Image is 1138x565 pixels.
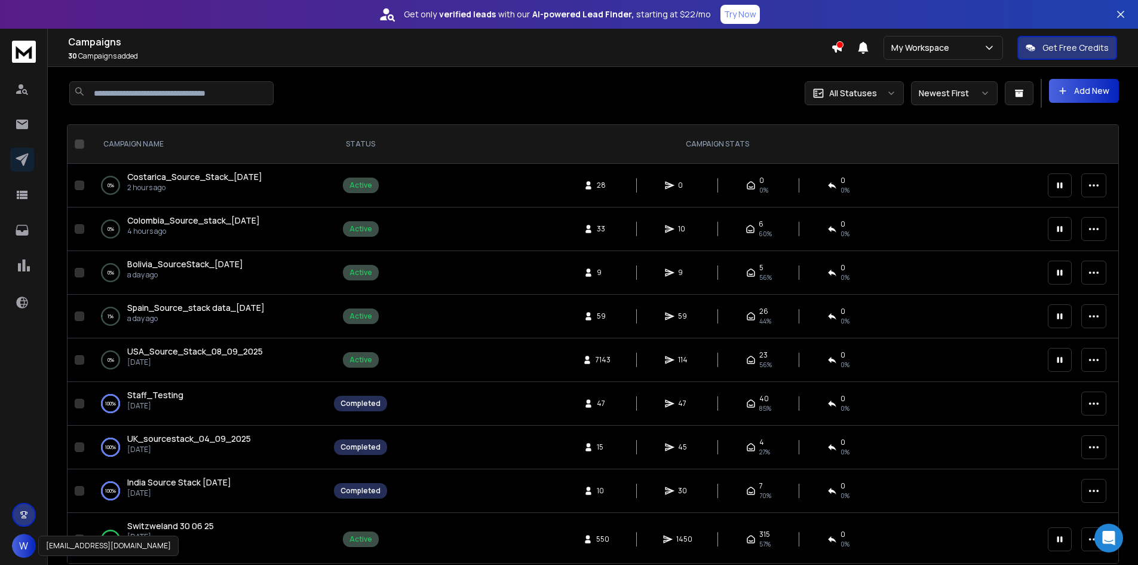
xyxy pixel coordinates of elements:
[759,219,763,229] span: 6
[841,219,845,229] span: 0
[596,535,609,544] span: 550
[127,346,263,358] a: USA_Source_Stack_08_09_2025
[327,125,394,164] th: STATUS
[439,8,496,20] strong: verified leads
[597,268,609,277] span: 9
[841,404,849,413] span: 0 %
[127,401,183,411] p: [DATE]
[678,268,690,277] span: 9
[532,8,634,20] strong: AI-powered Lead Finder,
[127,532,214,542] p: [DATE]
[724,8,756,20] p: Try Now
[349,268,372,277] div: Active
[597,224,609,234] span: 33
[349,181,372,190] div: Active
[68,51,77,61] span: 30
[676,535,692,544] span: 1450
[759,229,772,239] span: 60 %
[12,534,36,558] button: W
[596,355,611,365] span: 7143
[89,382,327,426] td: 100%Staff_Testing[DATE]
[349,355,372,365] div: Active
[841,229,849,239] span: 0 %
[127,314,265,323] p: a day ago
[759,438,764,447] span: 4
[127,433,251,445] a: UK_sourcestack_04_09_2025
[678,311,690,321] span: 59
[127,445,251,454] p: [DATE]
[759,360,772,369] span: 56 %
[841,530,845,539] span: 0
[841,481,845,491] span: 0
[841,447,849,457] span: 0 %
[759,491,771,500] span: 70 %
[127,389,183,401] a: Staff_Testing
[759,185,768,195] span: 0%
[127,358,263,367] p: [DATE]
[127,183,262,193] p: 2 hours ago
[127,520,214,532] a: Switzweland 30 06 25
[1017,36,1117,60] button: Get Free Credits
[349,535,372,544] div: Active
[68,35,831,49] h1: Campaigns
[127,302,265,313] span: Spain_Source_stack data_[DATE]
[38,536,179,556] div: [EMAIL_ADDRESS][DOMAIN_NAME]
[89,338,327,382] td: 0%USA_Source_Stack_08_09_2025[DATE]
[89,295,327,338] td: 1%Spain_Source_stack data_[DATE]a day ago
[759,447,770,457] span: 27 %
[759,316,771,326] span: 44 %
[127,171,262,182] span: Costarica_Source_Stack_[DATE]
[841,438,845,447] span: 0
[759,530,770,539] span: 315
[349,224,372,234] div: Active
[108,223,114,235] p: 0 %
[105,398,116,410] p: 100 %
[127,477,231,488] span: India Source Stack [DATE]
[89,164,327,207] td: 0%Costarica_Source_Stack_[DATE]2 hours ago
[597,181,609,190] span: 28
[89,125,327,164] th: CAMPAIGN NAME
[841,176,845,185] span: 0
[678,486,690,496] span: 30
[108,179,114,191] p: 0 %
[89,207,327,251] td: 0%Colombia_Source_stack_[DATE]4 hours ago
[841,539,849,549] span: 0 %
[597,486,609,496] span: 10
[127,215,260,227] a: Colombia_Source_stack_[DATE]
[1049,79,1119,103] button: Add New
[841,307,845,316] span: 0
[678,399,690,408] span: 47
[341,399,381,408] div: Completed
[108,310,114,322] p: 1 %
[597,399,609,408] span: 47
[68,51,831,61] p: Campaigns added
[108,354,114,366] p: 0 %
[106,533,115,545] p: 81 %
[759,176,764,185] span: 0
[108,267,114,279] p: 0 %
[759,350,768,360] span: 23
[759,539,771,549] span: 57 %
[127,302,265,314] a: Spain_Source_stack data_[DATE]
[127,389,183,401] span: Staff_Testing
[720,5,760,24] button: Try Now
[105,485,116,497] p: 100 %
[127,258,243,270] a: Bolivia_SourceStack_[DATE]
[841,316,849,326] span: 0 %
[12,41,36,63] img: logo
[759,481,763,491] span: 7
[841,185,849,195] span: 0%
[597,442,609,452] span: 15
[394,125,1041,164] th: CAMPAIGN STATS
[1042,42,1109,54] p: Get Free Credits
[678,181,690,190] span: 0
[89,426,327,469] td: 100%UK_sourcestack_04_09_2025[DATE]
[759,394,769,404] span: 40
[404,8,711,20] p: Get only with our starting at $22/mo
[841,263,845,273] span: 0
[841,273,849,282] span: 0 %
[127,520,214,532] span: Switzweland 30 06 25
[841,491,849,500] span: 0 %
